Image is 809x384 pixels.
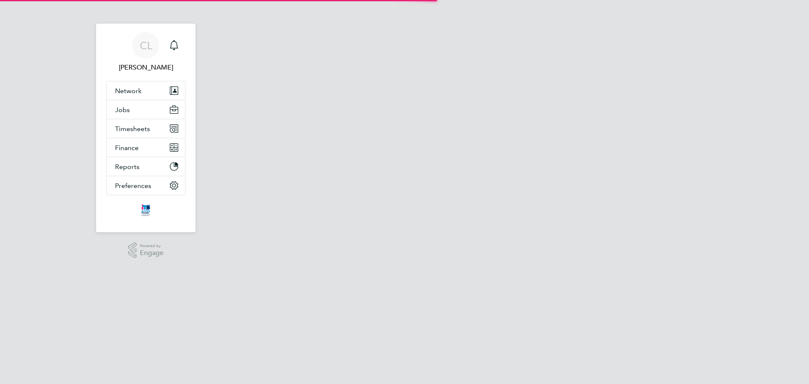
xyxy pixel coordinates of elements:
[106,32,185,73] a: CL[PERSON_NAME]
[140,204,152,217] img: itsconstruction-logo-retina.png
[115,182,151,190] span: Preferences
[107,100,185,119] button: Jobs
[107,81,185,100] button: Network
[115,125,150,133] span: Timesheets
[115,144,139,152] span: Finance
[140,40,152,51] span: CL
[115,87,142,95] span: Network
[106,62,185,73] span: Chelsea Lawford
[115,163,139,171] span: Reports
[107,119,185,138] button: Timesheets
[140,250,163,257] span: Engage
[115,106,130,114] span: Jobs
[128,242,164,258] a: Powered byEngage
[140,242,163,250] span: Powered by
[96,24,196,232] nav: Main navigation
[106,204,185,217] a: Go to home page
[107,157,185,176] button: Reports
[107,138,185,157] button: Finance
[107,176,185,195] button: Preferences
